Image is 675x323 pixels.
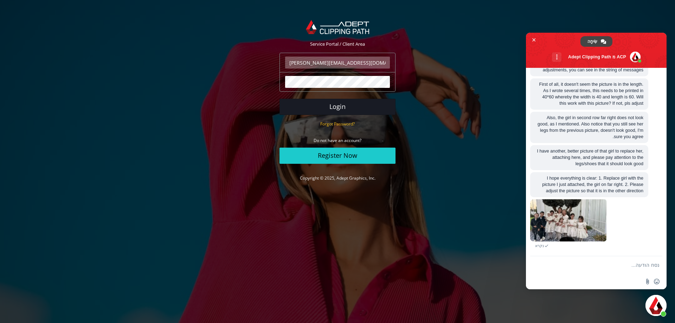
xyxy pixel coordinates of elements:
span: שלח קובץ [645,279,650,284]
div: שִׂיחָה [580,36,612,47]
span: Also, the girl in second row far right does not look good, as I mentioned. Also notice that you s... [538,115,643,139]
input: Email Address [285,57,390,69]
div: סגור צ'אט [645,295,667,316]
span: נקרא [535,243,544,248]
span: Service Portal / Client Area [310,41,365,47]
small: Do not have an account? [314,137,361,143]
span: הוספת אימוג׳י [654,279,660,284]
div: עוד ערוצים [552,52,561,62]
textarea: נסח הודעה... [548,262,660,269]
span: I have another, better picture of that girl to replace her, attaching here, and please pay attent... [537,149,643,166]
a: Copyright © 2025, Adept Graphics, Inc. [300,175,375,181]
span: שִׂיחָה [587,36,597,47]
span: סגור צ'אט [530,36,538,44]
span: First of all, it doesn't seem the picture is in the length. As I wrote several times, this needs ... [539,82,643,106]
a: Forgot Password? [320,121,355,127]
button: Login [279,99,396,115]
span: I hope everything is clear: 1. Replace girl with the picture I just attached, the girl on far rig... [542,176,643,193]
a: Register Now [279,148,396,164]
img: Adept Graphics [306,20,369,34]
